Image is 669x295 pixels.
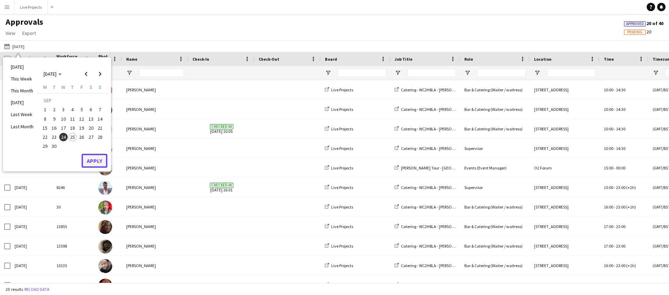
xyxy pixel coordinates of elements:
[41,68,64,80] button: Choose month and year
[401,146,474,151] span: Catering - WC2H8LA - [PERSON_NAME] AC
[616,87,625,92] span: 14:30
[122,139,188,158] div: [PERSON_NAME]
[395,204,474,210] a: Catering - WC2H8LA - [PERSON_NAME] AC
[86,105,95,114] button: 06-09-2025
[96,123,105,133] button: 21-09-2025
[52,217,94,236] div: 13855
[464,70,471,76] button: Open Filter Menu
[395,56,412,62] span: Job Title
[460,158,530,177] div: Events (Event Manager)
[616,263,625,268] span: 23:00
[52,275,94,295] div: 9770
[460,80,530,99] div: Bar & Catering (Waiter / waitress)
[616,204,625,210] span: 23:00
[460,256,530,275] div: Bar & Catering (Waiter / waitress)
[395,146,474,151] a: Catering - WC2H8LA - [PERSON_NAME] AC
[464,56,473,62] span: Role
[624,29,651,35] span: 20
[40,133,50,142] button: 22-09-2025
[77,124,86,132] span: 19
[395,185,474,190] a: Catering - WC2H8LA - [PERSON_NAME] AC
[604,204,613,210] span: 16:00
[325,243,353,249] a: Live Projects
[59,106,68,114] span: 3
[325,56,337,62] span: Board
[50,114,59,123] button: 09-09-2025
[10,256,52,275] div: [DATE]
[259,56,279,62] span: Check-Out
[96,114,105,123] button: 14-09-2025
[653,70,659,76] button: Open Filter Menu
[50,124,59,132] span: 16
[77,114,86,123] button: 12-09-2025
[604,185,613,190] span: 15:00
[614,204,615,210] span: -
[79,67,93,81] button: Previous month
[68,114,77,123] button: 11-09-2025
[401,126,474,131] span: Catering - WC2H8LA - [PERSON_NAME] AC
[98,220,112,234] img: Davina Linauskas
[52,256,94,275] div: 10135
[325,204,353,210] a: Live Projects
[90,84,92,90] span: S
[98,259,112,273] img: Adrian Allan
[401,204,474,210] span: Catering - WC2H8LA - [PERSON_NAME] AC
[626,22,644,26] span: Approved
[40,105,50,114] button: 01-09-2025
[614,224,615,229] span: -
[616,165,625,171] span: 00:00
[477,69,526,77] input: Role Filter Input
[50,133,59,141] span: 23
[126,56,137,62] span: Name
[59,124,68,132] span: 17
[331,224,353,229] span: Live Projects
[41,115,49,123] span: 8
[604,165,613,171] span: 15:00
[53,84,55,90] span: T
[401,87,474,92] span: Catering - WC2H8LA - [PERSON_NAME] AC
[20,29,39,38] a: Export
[407,69,456,77] input: Job Title Filter Input
[96,115,104,123] span: 14
[122,197,188,217] div: [PERSON_NAME]
[614,126,615,131] span: -
[52,197,94,217] div: 30
[68,124,77,132] span: 18
[59,105,68,114] button: 03-09-2025
[530,217,600,236] div: [STREET_ADDRESS]
[86,133,95,142] button: 27-09-2025
[93,67,107,81] button: Next month
[614,107,615,112] span: -
[61,84,65,90] span: W
[604,126,613,131] span: 10:00
[77,106,86,114] span: 5
[331,243,353,249] span: Live Projects
[325,282,353,288] a: Live Projects
[41,106,49,114] span: 1
[122,178,188,197] div: [PERSON_NAME]
[68,105,77,114] button: 04-09-2025
[192,178,250,197] span: [DATE] 16:01
[530,256,600,275] div: [STREET_ADDRESS]
[331,165,353,171] span: Live Projects
[401,107,474,112] span: Catering - WC2H8LA - [PERSON_NAME] AC
[604,224,613,229] span: 17:00
[460,119,530,138] div: Bar & Catering (Waiter / waitress)
[604,282,613,288] span: 17:00
[139,69,184,77] input: Name Filter Input
[52,236,94,256] div: 13598
[59,123,68,133] button: 17-09-2025
[325,126,353,131] a: Live Projects
[10,275,52,295] div: [DATE]
[401,282,474,288] span: Catering - WC2H8LA - [PERSON_NAME] AC
[614,243,615,249] span: -
[77,123,86,133] button: 19-09-2025
[81,84,83,90] span: F
[86,123,95,133] button: 20-09-2025
[395,70,401,76] button: Open Filter Menu
[331,87,353,92] span: Live Projects
[401,165,480,171] span: [PERSON_NAME] Tour - [GEOGRAPHIC_DATA]
[460,139,530,158] div: Supervisor
[616,146,625,151] span: 14:30
[41,142,49,151] span: 29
